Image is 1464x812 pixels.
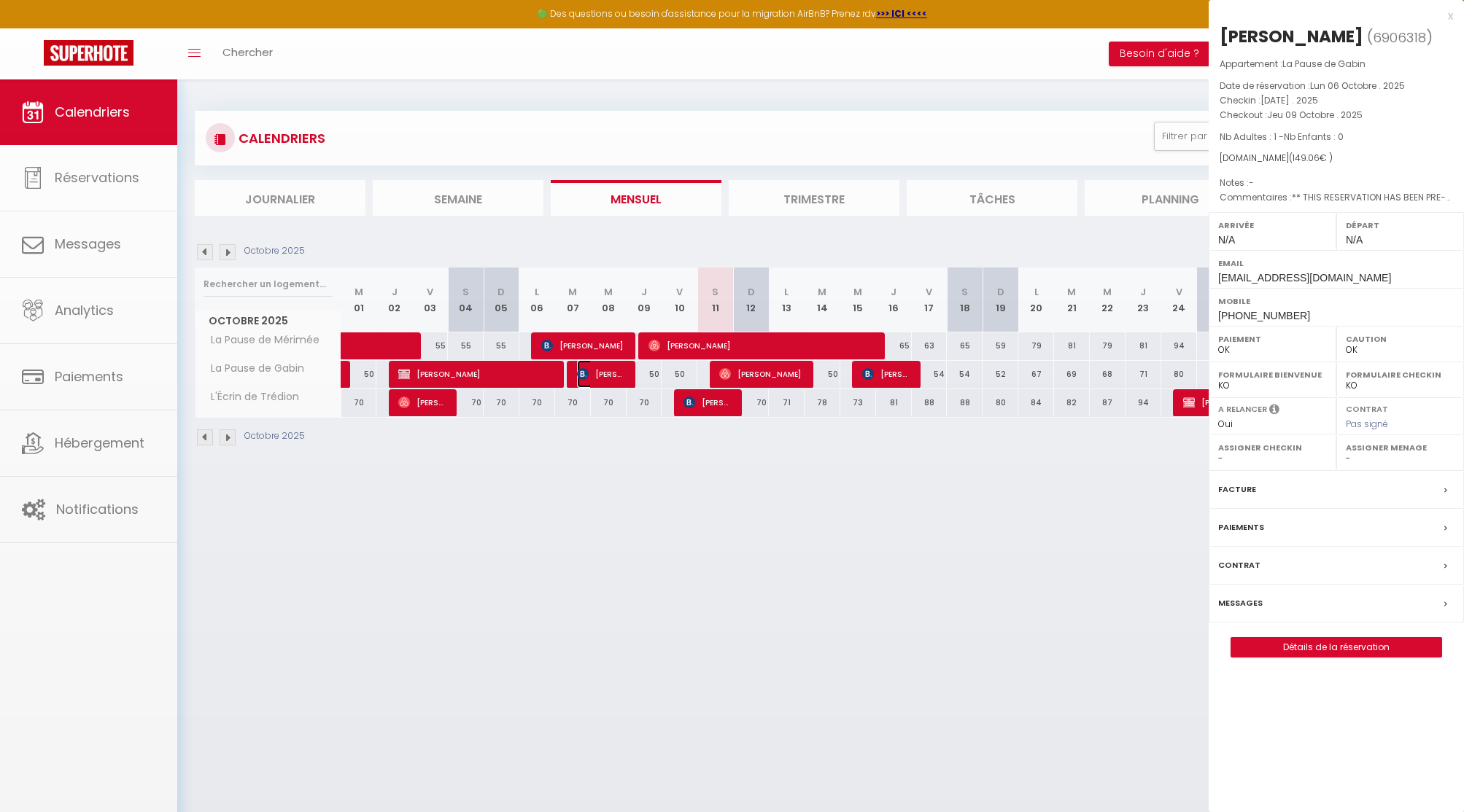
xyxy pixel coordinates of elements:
p: Checkout : [1220,108,1453,122]
div: [PERSON_NAME] [1220,25,1363,48]
p: Notes : [1220,176,1453,190]
label: Formulaire Checkin [1346,367,1455,382]
span: 149.06 [1293,152,1320,164]
label: Assigner Menage [1346,440,1455,455]
span: - [1249,176,1254,189]
span: Pas signé [1346,418,1388,430]
div: x [1209,7,1453,25]
span: Lun 06 Octobre . 2025 [1310,79,1405,92]
a: Détails de la réservation [1231,638,1441,657]
label: Messages [1218,596,1263,611]
p: Checkin : [1220,93,1453,108]
label: Paiements [1218,520,1264,535]
p: Appartement : [1220,57,1453,71]
button: Détails de la réservation [1231,637,1442,657]
span: Nb Enfants : 0 [1284,130,1344,143]
label: Contrat [1218,558,1260,573]
span: 6906318 [1373,28,1426,47]
label: Départ [1346,218,1455,233]
label: Facture [1218,482,1256,497]
label: Contrat [1346,403,1388,413]
p: Commentaires : [1220,190,1453,205]
p: Date de réservation : [1220,79,1453,93]
label: Mobile [1218,294,1455,308]
span: [PHONE_NUMBER] [1218,310,1310,321]
span: N/A [1218,234,1235,246]
span: ( € ) [1289,152,1333,164]
i: Sélectionner OUI si vous souhaiter envoyer les séquences de messages post-checkout [1269,403,1279,419]
label: A relancer [1218,403,1267,415]
span: Nb Adultes : 1 - [1220,130,1344,143]
span: La Pause de Gabin [1282,58,1366,70]
span: N/A [1346,234,1363,246]
span: ( ) [1367,27,1433,47]
div: [DOMAIN_NAME] [1220,152,1453,165]
label: Formulaire Bienvenue [1218,367,1327,382]
label: Assigner Checkin [1218,440,1327,455]
span: Jeu 09 Octobre . 2025 [1267,109,1363,121]
label: Arrivée [1218,218,1327,233]
span: [DATE] . 2025 [1260,94,1318,106]
label: Email [1218,256,1455,270]
label: Paiement [1218,332,1327,346]
span: [EMAIL_ADDRESS][DOMAIN_NAME] [1218,272,1391,284]
label: Caution [1346,332,1455,346]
